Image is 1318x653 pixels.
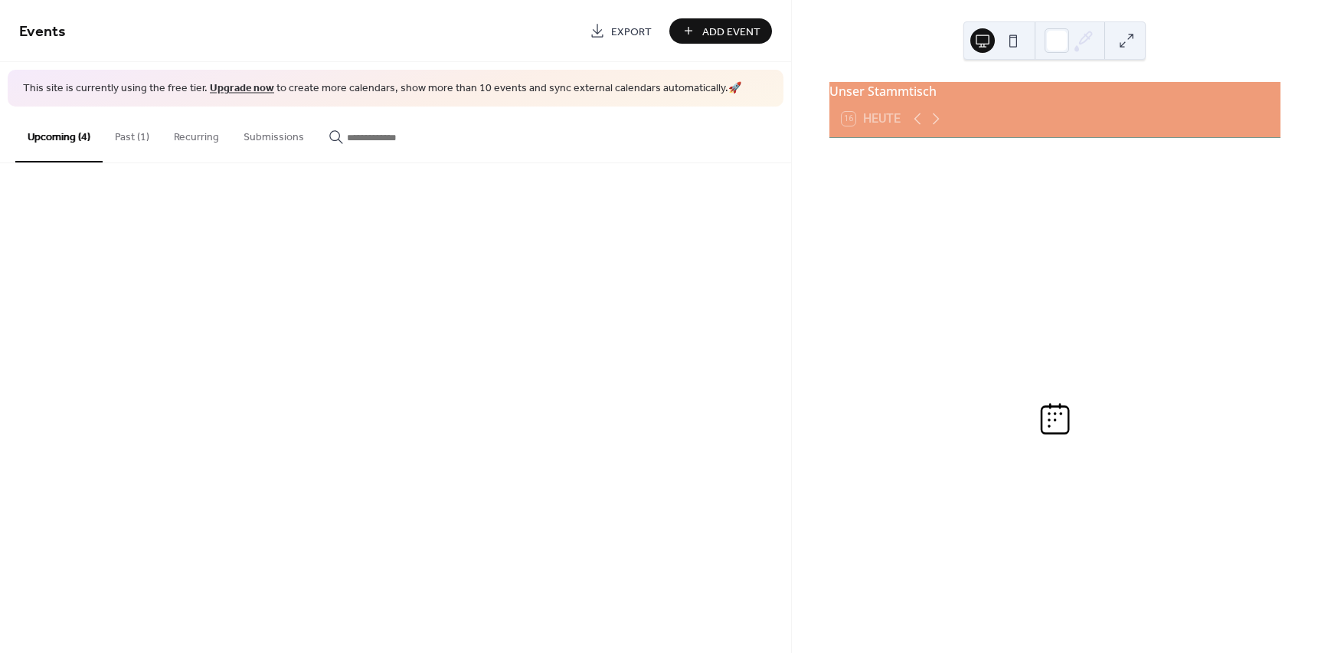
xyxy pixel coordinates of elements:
[702,24,760,40] span: Add Event
[103,107,162,161] button: Past (1)
[162,107,231,161] button: Recurring
[15,107,103,162] button: Upcoming (4)
[578,18,663,44] a: Export
[23,81,741,97] span: This site is currently using the free tier. to create more calendars, show more than 10 events an...
[19,17,66,47] span: Events
[669,18,772,44] button: Add Event
[829,82,1280,100] div: Unser Stammtisch
[611,24,652,40] span: Export
[231,107,316,161] button: Submissions
[210,78,274,99] a: Upgrade now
